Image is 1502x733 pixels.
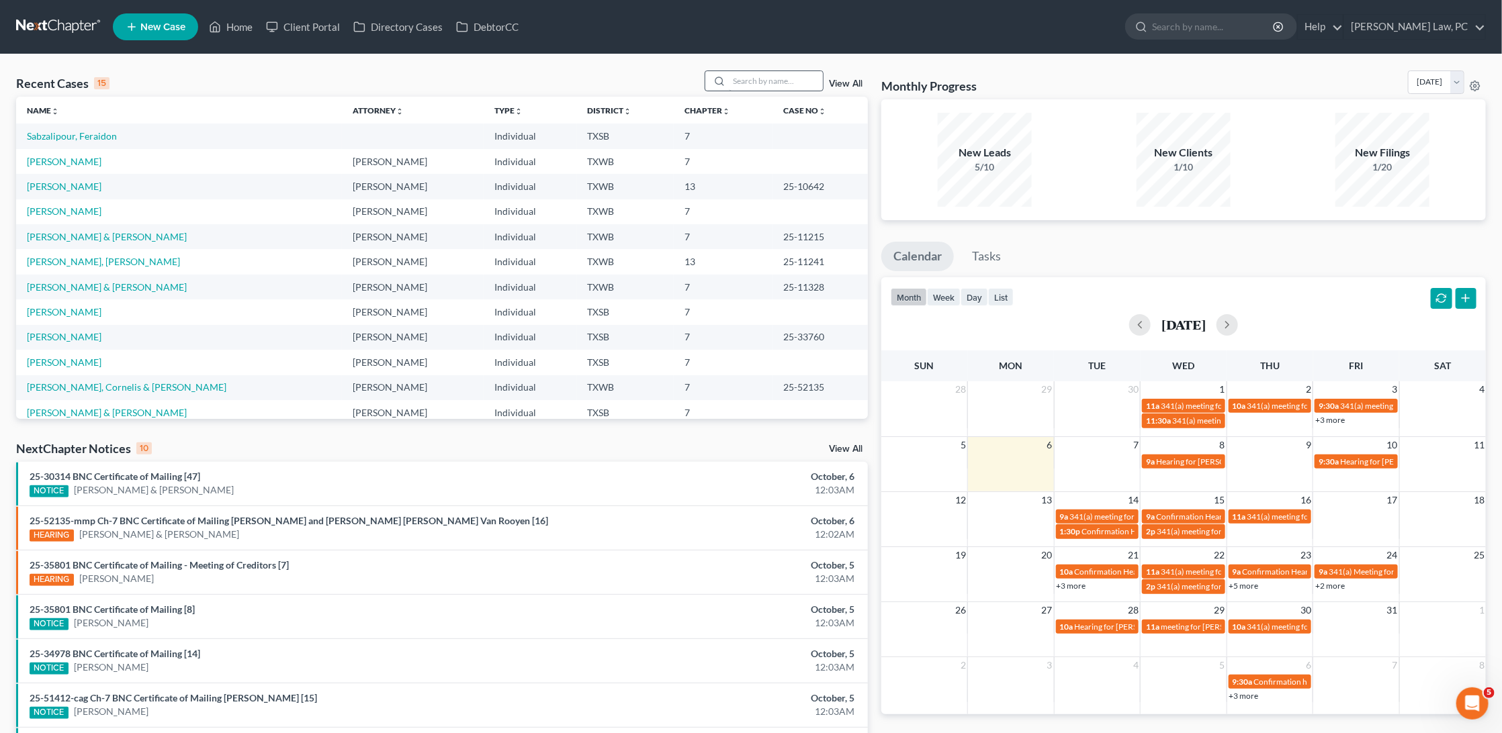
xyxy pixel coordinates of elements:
div: HEARING [30,574,74,586]
h3: Monthly Progress [881,78,977,94]
span: 2 [1305,381,1313,397]
td: 7 [674,149,772,174]
span: 9:30a [1319,401,1339,411]
a: Home [202,15,259,39]
span: 10a [1233,622,1246,632]
span: 2p [1146,526,1155,536]
div: New Filings [1335,145,1429,160]
td: Individual [484,325,577,350]
span: 9a [1319,567,1327,577]
td: [PERSON_NAME] [342,199,484,224]
td: 25-11241 [772,249,868,274]
a: 25-51412-cag Ch-7 BNC Certificate of Mailing [PERSON_NAME] [15] [30,692,317,703]
span: 17 [1386,492,1399,508]
td: TXWB [577,275,674,299]
span: 341(a) meeting for [PERSON_NAME] [1070,511,1200,522]
td: 7 [674,275,772,299]
span: Confirmation Hearing for [PERSON_NAME] [1243,567,1397,577]
i: unfold_more [51,107,59,115]
a: [PERSON_NAME] Law, PC [1344,15,1485,39]
span: 23 [1299,547,1313,563]
span: 11a [1146,622,1159,632]
div: October, 6 [588,514,854,528]
button: month [891,288,927,306]
td: Individual [484,199,577,224]
td: 7 [674,350,772,375]
span: 10 [1386,437,1399,453]
a: [PERSON_NAME], Cornelis & [PERSON_NAME] [27,381,226,393]
div: NextChapter Notices [16,440,152,456]
span: Thu [1260,360,1280,371]
a: [PERSON_NAME] [27,205,101,217]
span: 11a [1146,401,1159,411]
div: 12:03AM [588,661,854,674]
td: Individual [484,275,577,299]
div: 1/10 [1137,160,1231,174]
a: Chapterunfold_more [684,105,730,115]
span: 341(a) meeting for [PERSON_NAME] & [PERSON_NAME] [1247,401,1448,411]
a: Nameunfold_more [27,105,59,115]
span: 20 [1041,547,1054,563]
a: 25-30314 BNC Certificate of Mailing [47] [30,471,200,482]
td: 7 [674,325,772,350]
div: NOTICE [30,707,69,719]
a: 25-52135-mmp Ch-7 BNC Certificate of Mailing [PERSON_NAME] and [PERSON_NAME] [PERSON_NAME] Van Ro... [30,515,548,526]
td: [PERSON_NAME] [342,249,484,274]
td: [PERSON_NAME] [342,325,484,350]
span: 14 [1126,492,1140,508]
td: [PERSON_NAME] [342,400,484,425]
a: [PERSON_NAME] [27,331,101,342]
div: October, 5 [588,558,854,572]
td: Individual [484,400,577,425]
a: Typeunfold_more [494,105,523,115]
i: unfold_more [515,107,523,115]
span: 11:30a [1146,416,1171,426]
span: 9a [1146,511,1155,522]
span: 21 [1126,547,1140,563]
a: View All [829,444,863,454]
span: 16 [1299,492,1313,508]
td: TXWB [577,375,674,400]
span: 7 [1391,657,1399,673]
td: TXWB [577,174,674,199]
td: Individual [484,375,577,400]
span: 4 [1478,381,1486,397]
span: 27 [1041,602,1054,618]
a: Help [1298,15,1343,39]
span: 9a [1146,456,1155,467]
a: 25-35801 BNC Certificate of Mailing [8] [30,603,195,615]
span: Wed [1172,360,1194,371]
a: View All [829,79,863,89]
span: 341(a) Meeting for [PERSON_NAME] [1329,567,1459,577]
span: 11 [1472,437,1486,453]
span: Tue [1088,360,1106,371]
span: 341(a) meeting for [PERSON_NAME] [1161,401,1290,411]
td: 25-33760 [772,325,868,350]
button: week [927,288,961,306]
a: Attorneyunfold_more [353,105,404,115]
i: unfold_more [624,107,632,115]
span: Confirmation Hearing for [PERSON_NAME] [1156,511,1310,522]
span: 29 [1041,381,1054,397]
span: 9:30a [1233,677,1253,687]
td: [PERSON_NAME] [342,299,484,324]
a: [PERSON_NAME] [74,705,148,718]
td: Individual [484,249,577,274]
span: Sun [915,360,934,371]
span: Hearing for [PERSON_NAME] & [PERSON_NAME] [1156,456,1332,467]
a: 25-35801 BNC Certificate of Mailing - Meeting of Creditors [7] [30,559,289,571]
div: October, 5 [588,691,854,705]
i: unfold_more [818,107,826,115]
span: Confirmation hearing for [PERSON_NAME] & [PERSON_NAME] [1254,677,1478,687]
a: +3 more [1229,691,1259,701]
span: 1 [1478,602,1486,618]
td: TXSB [577,400,674,425]
span: 2 [959,657,967,673]
a: Districtunfold_more [588,105,632,115]
span: 29 [1213,602,1227,618]
td: Individual [484,174,577,199]
a: [PERSON_NAME] & [PERSON_NAME] [74,483,234,497]
a: [PERSON_NAME] & [PERSON_NAME] [27,231,187,242]
span: Hearing for [PERSON_NAME] [1340,456,1445,467]
td: TXWB [577,199,674,224]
